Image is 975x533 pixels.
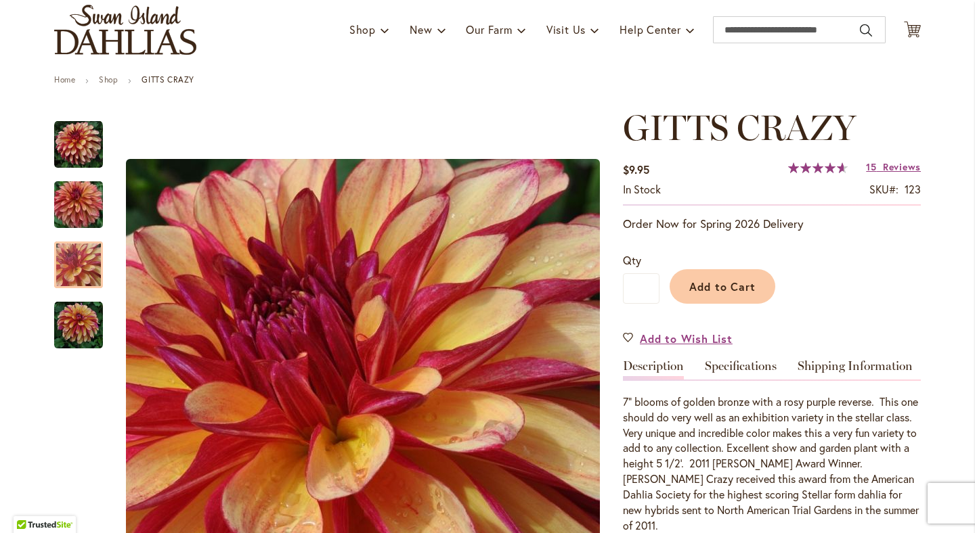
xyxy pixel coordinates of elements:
strong: SKU [869,182,898,196]
span: Add to Cart [689,279,756,294]
div: Gitts Crazy [54,288,103,348]
strong: GITTS CRAZY [142,74,194,85]
a: Add to Wish List [623,331,733,346]
a: Description [623,360,684,379]
a: Specifications [705,360,777,379]
img: Gitts Crazy [30,172,127,237]
span: Add to Wish List [640,331,733,346]
span: Help Center [620,22,681,37]
a: Home [54,74,75,85]
button: Add to Cart [670,269,775,304]
a: Shipping Information [798,360,913,379]
iframe: Launch Accessibility Center [10,485,48,523]
img: Gitts Crazy [54,120,103,169]
span: New [410,22,432,37]
span: GITTS CRAZY [623,106,856,149]
a: store logo [54,5,196,55]
p: Order Now for Spring 2026 Delivery [623,216,921,232]
span: Reviews [883,160,921,173]
a: Shop [99,74,118,85]
div: Availability [623,182,661,198]
a: 15 Reviews [866,160,921,173]
img: Gitts Crazy [54,301,103,350]
div: Gitts Crazy [54,168,116,228]
span: In stock [623,182,661,196]
div: 93% [788,162,848,173]
span: $9.95 [623,162,649,177]
span: Qty [623,253,641,267]
div: Gitts Crazy [54,228,116,288]
span: Visit Us [546,22,586,37]
span: 15 [866,160,876,173]
span: Shop [349,22,376,37]
div: Gitts Crazy [54,108,116,168]
div: 123 [905,182,921,198]
span: Our Farm [466,22,512,37]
